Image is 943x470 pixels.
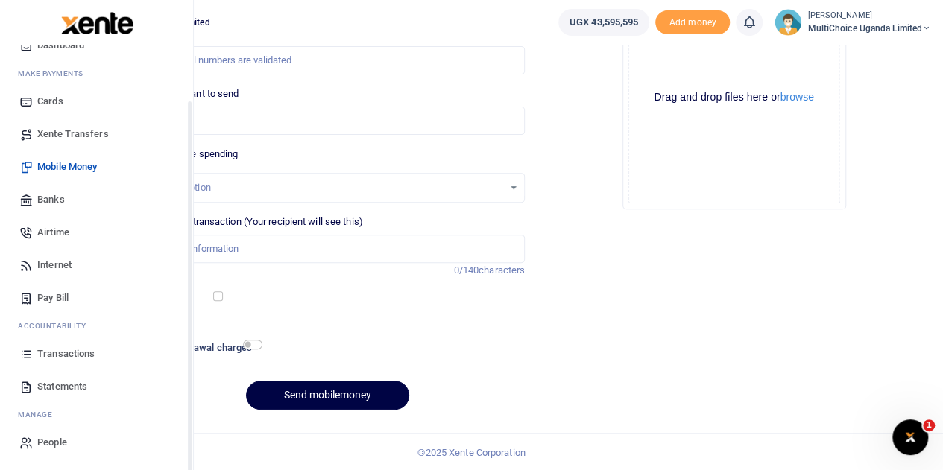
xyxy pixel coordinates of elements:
[12,29,181,62] a: Dashboard
[775,9,931,36] a: profile-user [PERSON_NAME] MultiChoice Uganda Limited
[12,249,181,282] a: Internet
[892,419,928,455] iframe: Intercom live chat
[12,118,181,150] a: Xente Transfers
[130,215,363,229] label: Memo for this transaction (Your recipient will see this)
[655,10,730,35] span: Add money
[25,68,83,79] span: ake Payments
[12,216,181,249] a: Airtime
[12,62,181,85] li: M
[60,16,133,28] a: logo-small logo-large logo-large
[12,314,181,337] li: Ac
[12,426,181,459] a: People
[37,346,95,361] span: Transactions
[570,15,638,30] span: UGX 43,595,595
[37,379,87,394] span: Statements
[37,94,63,109] span: Cards
[130,46,525,74] input: MTN & Airtel numbers are validated
[61,12,133,34] img: logo-large
[130,235,525,263] input: Enter extra information
[37,127,109,142] span: Xente Transfers
[37,435,67,450] span: People
[629,90,839,104] div: Drag and drop files here or
[775,9,801,36] img: profile-user
[142,180,503,195] div: Select an option
[454,264,479,276] span: 0/140
[558,9,649,36] a: UGX 43,595,595
[12,282,181,314] a: Pay Bill
[807,22,931,35] span: MultiChoice Uganda Limited
[655,16,730,27] a: Add money
[780,92,814,102] button: browse
[552,9,655,36] li: Wallet ballance
[12,337,181,370] a: Transactions
[923,419,935,431] span: 1
[37,290,69,305] span: Pay Bill
[29,320,86,331] span: countability
[37,192,65,207] span: Banks
[130,107,525,135] input: UGX
[37,38,84,53] span: Dashboard
[37,258,72,273] span: Internet
[807,10,931,22] small: [PERSON_NAME]
[655,10,730,35] li: Toup your wallet
[479,264,525,276] span: characters
[25,409,53,420] span: anage
[12,403,181,426] li: M
[246,381,409,410] button: Send mobilemoney
[37,159,97,174] span: Mobile Money
[37,225,69,240] span: Airtime
[12,85,181,118] a: Cards
[12,183,181,216] a: Banks
[12,150,181,183] a: Mobile Money
[12,370,181,403] a: Statements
